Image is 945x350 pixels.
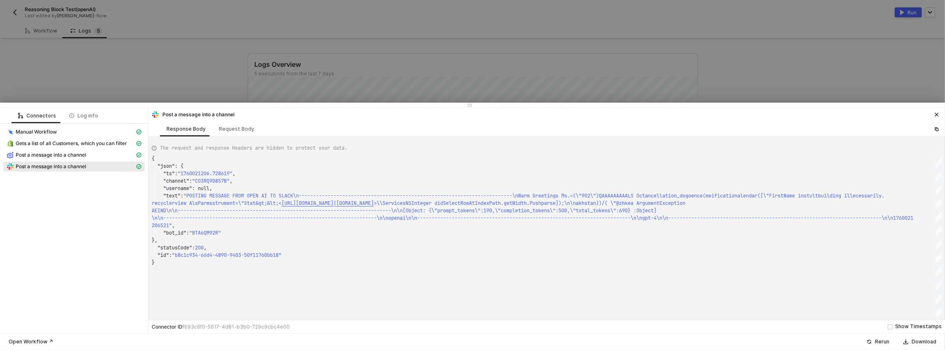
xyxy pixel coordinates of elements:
[934,112,939,117] span: icon-close
[163,185,192,192] span: "username"
[157,163,175,169] span: "json"
[136,164,141,169] span: icon-cards
[9,338,53,345] div: Open Workflow ↗
[183,324,290,330] span: f693c6f0-5617-4d81-b3b0-729c9cbc4e00
[175,163,183,169] span: : {
[183,193,328,199] span: "POSTING MESSAGE FROM OPEN AI TO SLACK\n----------
[281,200,374,207] span: [URL][DOMAIN_NAME]|[DOMAIN_NAME]
[16,163,86,170] span: Post a message into a channel
[903,339,908,344] span: icon-download
[136,129,141,134] span: icon-cards
[16,129,57,135] span: Manual Workflow
[163,178,189,184] span: "channel"
[192,178,230,184] span: "C03RQ9D857B"
[296,207,440,214] span: ---------------------------------\n\n[Object: {\"p
[192,244,195,251] span: :
[467,103,472,108] span: icon-drag-indicator
[157,244,192,251] span: "statusCode"
[152,222,172,229] span: 206521"
[3,337,59,347] button: Open Workflow ↗
[189,178,192,184] span: :
[172,252,281,258] span: "b8c1c934-66d4-4890-9403-50f11760bb18"
[152,200,281,207] span: recyclerview AlsParmsstrument=\"Stat&gt;&lt;<
[875,338,889,345] div: Rerun
[873,215,913,221] span: ---\n\n1760021
[152,324,290,330] div: Connector ID
[296,215,440,221] span: ----------------------------\n\nopenai\n\n--------
[160,144,347,152] span: The request and response Headers are hidden to protect your data.
[7,152,14,158] img: integration-icon
[163,230,186,236] span: "bot_id"
[895,323,942,331] div: Show Timestamps
[16,140,127,147] span: Gets a list of all Customers, which you can filter
[472,193,616,199] span: --------------\nWarm Greetings Ms.=(\"902\")QAAAAA
[192,185,212,192] span: : null,
[7,129,14,135] img: integration-icon
[374,200,518,207] span: >\\ServicesNSInteger didSelectRowAtIndexPath.getWi
[616,193,760,199] span: AAAALS Octancellation_dogoence(meificationalendar(
[69,113,98,119] div: Log info
[584,215,729,221] span: ----------------\n\ngpt-4\n\n---------------------
[189,230,221,236] span: "BTA6QM92R"
[195,244,204,251] span: 200
[3,162,145,171] span: Post a message into a channel
[18,113,23,118] span: icon-logic
[440,207,584,214] span: rompt_tokens\":190,\"completion_tokens\":500,\"tot
[518,200,662,207] span: dth.Pushparse]);\n\nakhstan))/( \"@zhkea ArgumentE
[169,252,172,258] span: :
[204,244,206,251] span: ,
[152,259,155,266] span: }
[163,193,181,199] span: "text"
[440,215,584,221] span: --------------------------------------------------
[934,127,939,132] span: icon-copy-paste
[912,338,936,345] div: Download
[7,163,14,170] img: integration-icon
[152,111,159,118] img: integration-icon
[178,170,232,177] span: "1760021206.728619"
[157,252,169,258] span: "id"
[760,193,884,199] span: [\"FirstName instultbuilding illecessarily.
[152,111,234,118] div: Post a message into a channel
[729,215,873,221] span: --------------------------------------------------
[328,193,472,199] span: --------------------------------------------------
[861,337,895,347] button: Rerun
[232,170,235,177] span: ,
[3,150,145,160] span: Post a message into a channel
[18,113,56,119] div: Connectors
[152,237,157,244] span: },
[181,193,183,199] span: :
[219,126,254,132] div: Request Body
[136,153,141,157] span: icon-cards
[186,230,189,236] span: :
[7,140,14,147] img: integration-icon
[230,178,232,184] span: ,
[867,339,872,344] span: icon-success-page
[175,170,178,177] span: :
[3,139,145,148] span: Gets a list of all Customers, which you can filter
[662,200,685,207] span: xception
[152,215,296,221] span: \n\n----------------------------------------------
[584,207,657,214] span: al_tokens\":690} :Object]
[166,126,206,132] div: Response Body
[16,152,86,158] span: Post a message into a channel
[136,141,141,146] span: icon-cards
[172,222,175,229] span: ,
[152,155,155,162] span: {
[163,170,175,177] span: "ts"
[898,337,942,347] button: Download
[3,127,145,137] span: Manual Workflow
[152,207,296,214] span: AEIND\n\n-----------------------------------------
